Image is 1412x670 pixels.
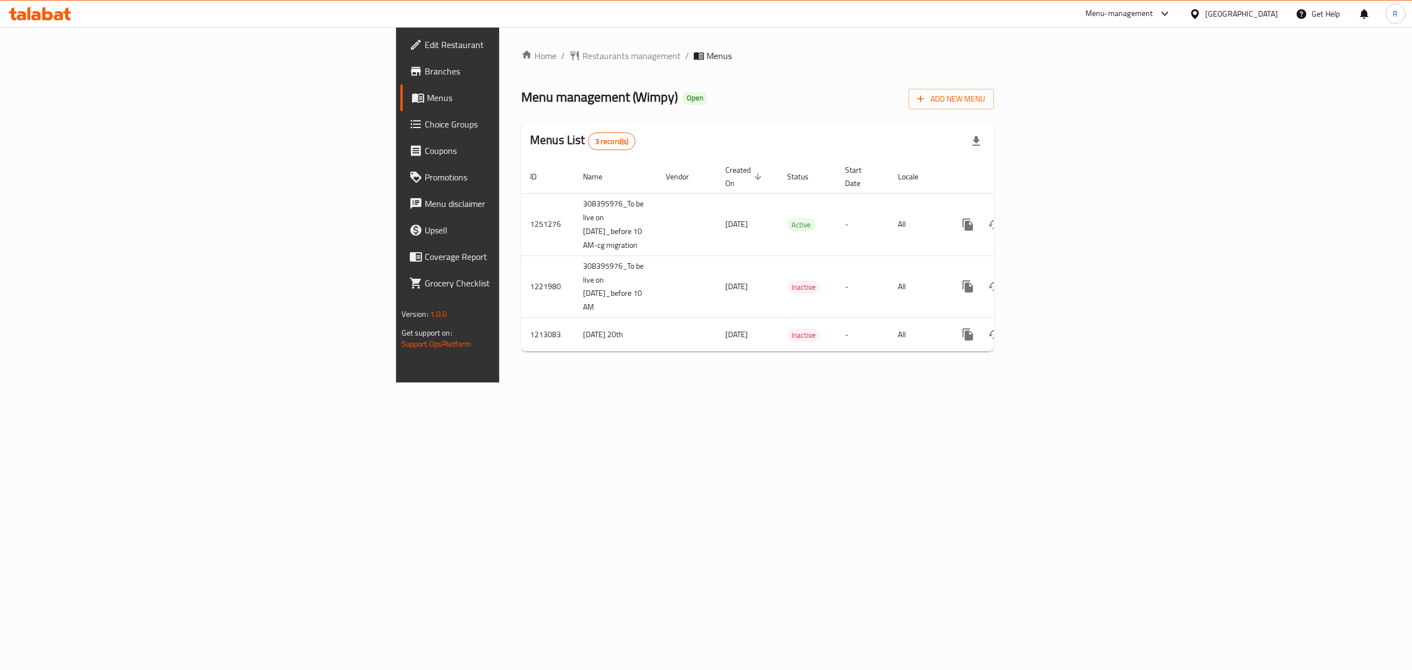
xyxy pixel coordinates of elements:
[425,118,623,131] span: Choice Groups
[425,144,623,157] span: Coupons
[707,49,732,62] span: Menus
[425,276,623,290] span: Grocery Checklist
[400,31,632,58] a: Edit Restaurant
[836,256,889,318] td: -
[400,217,632,243] a: Upsell
[400,164,632,190] a: Promotions
[588,132,636,150] div: Total records count
[583,170,617,183] span: Name
[589,136,635,147] span: 3 record(s)
[1205,8,1278,20] div: [GEOGRAPHIC_DATA]
[725,327,748,342] span: [DATE]
[981,211,1008,238] button: Change Status
[430,307,447,321] span: 1.0.0
[787,329,820,342] span: Inactive
[836,318,889,352] td: -
[530,170,551,183] span: ID
[521,160,1069,352] table: enhanced table
[787,280,820,294] div: Inactive
[682,93,708,103] span: Open
[685,49,689,62] li: /
[946,160,1069,194] th: Actions
[1393,8,1398,20] span: R
[725,279,748,294] span: [DATE]
[530,132,635,150] h2: Menus List
[787,219,815,231] span: Active
[898,170,933,183] span: Locale
[981,273,1008,300] button: Change Status
[425,38,623,51] span: Edit Restaurant
[400,58,632,84] a: Branches
[400,84,632,111] a: Menus
[845,163,876,190] span: Start Date
[521,49,994,62] nav: breadcrumb
[402,307,429,321] span: Version:
[402,337,472,351] a: Support.OpsPlatform
[402,326,452,340] span: Get support on:
[400,243,632,270] a: Coverage Report
[425,171,623,184] span: Promotions
[787,281,820,294] span: Inactive
[955,211,981,238] button: more
[666,170,703,183] span: Vendor
[725,217,748,231] span: [DATE]
[725,163,765,190] span: Created On
[425,250,623,263] span: Coverage Report
[400,111,632,137] a: Choice Groups
[787,170,823,183] span: Status
[917,92,985,106] span: Add New Menu
[889,318,946,352] td: All
[400,190,632,217] a: Menu disclaimer
[682,92,708,105] div: Open
[889,256,946,318] td: All
[425,65,623,78] span: Branches
[908,89,994,109] button: Add New Menu
[889,193,946,256] td: All
[963,128,990,155] div: Export file
[400,137,632,164] a: Coupons
[955,321,981,348] button: more
[400,270,632,296] a: Grocery Checklist
[955,273,981,300] button: more
[1085,7,1153,20] div: Menu-management
[981,321,1008,348] button: Change Status
[427,91,623,104] span: Menus
[425,197,623,210] span: Menu disclaimer
[836,193,889,256] td: -
[425,224,623,237] span: Upsell
[787,328,820,342] div: Inactive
